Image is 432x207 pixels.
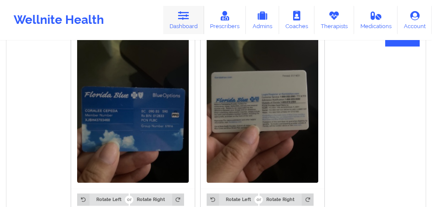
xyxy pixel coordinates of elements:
[130,193,184,205] button: Rotate Right
[163,6,204,34] a: Dashboard
[259,193,314,205] button: Rotate Right
[354,6,398,34] a: Medications
[204,6,246,34] a: Prescribers
[246,6,279,34] a: Admins
[314,6,354,34] a: Therapists
[279,6,314,34] a: Coaches
[207,193,258,205] button: Rotate Left
[397,6,432,34] a: Account
[207,34,318,183] img: coralee cepeda
[77,193,128,205] button: Rotate Left
[77,34,189,183] img: coralee cepeda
